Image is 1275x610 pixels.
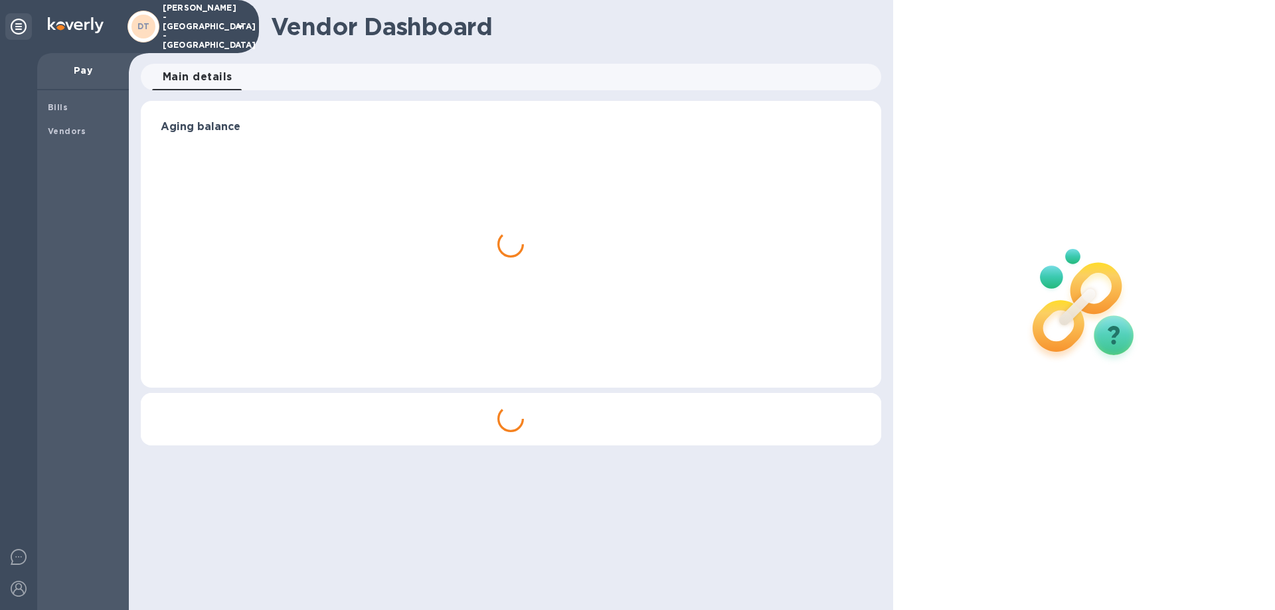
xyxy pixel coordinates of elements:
[271,13,872,40] h1: Vendor Dashboard
[48,17,104,33] img: Logo
[5,13,32,40] div: Unpin categories
[48,126,86,136] b: Vendors
[163,68,232,86] span: Main details
[48,102,68,112] b: Bills
[48,64,118,77] p: Pay
[161,121,861,133] h3: Aging balance
[163,3,229,50] p: [PERSON_NAME] - [GEOGRAPHIC_DATA] - [GEOGRAPHIC_DATA]
[137,21,150,31] b: DT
